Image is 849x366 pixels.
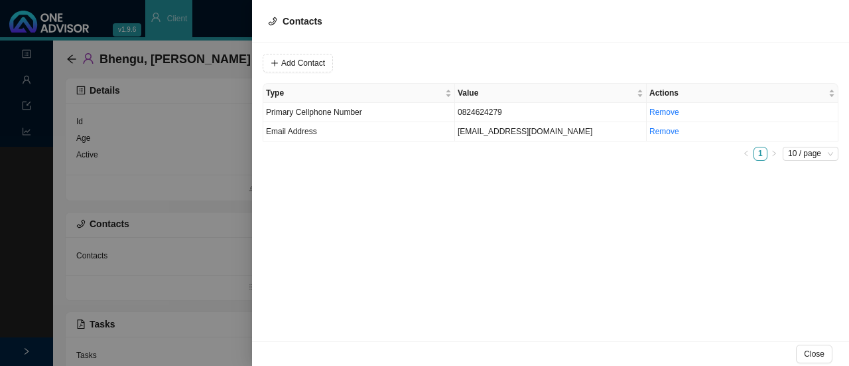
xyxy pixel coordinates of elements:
span: Actions [649,86,826,100]
a: Remove [649,108,679,117]
span: Email Address [266,127,317,136]
a: Remove [649,127,679,136]
div: Page Size [783,147,838,161]
span: Value [458,86,634,100]
button: Close [796,345,832,363]
button: left [740,147,753,161]
li: Previous Page [740,147,753,161]
span: phone [268,17,277,26]
span: Contacts [283,16,322,27]
span: 10 / page [788,147,833,160]
th: Value [455,84,647,103]
span: plus [271,59,279,67]
a: 1 [754,147,767,160]
button: Add Contact [263,54,333,72]
button: right [767,147,781,161]
td: 0824624279 [455,103,647,122]
li: Next Page [767,147,781,161]
span: right [771,150,777,157]
li: 1 [753,147,767,161]
td: [EMAIL_ADDRESS][DOMAIN_NAME] [455,122,647,141]
span: Close [804,347,824,361]
span: left [743,150,750,157]
span: Type [266,86,442,100]
th: Actions [647,84,838,103]
span: Add Contact [281,56,325,70]
span: Primary Cellphone Number [266,108,362,117]
th: Type [263,84,455,103]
